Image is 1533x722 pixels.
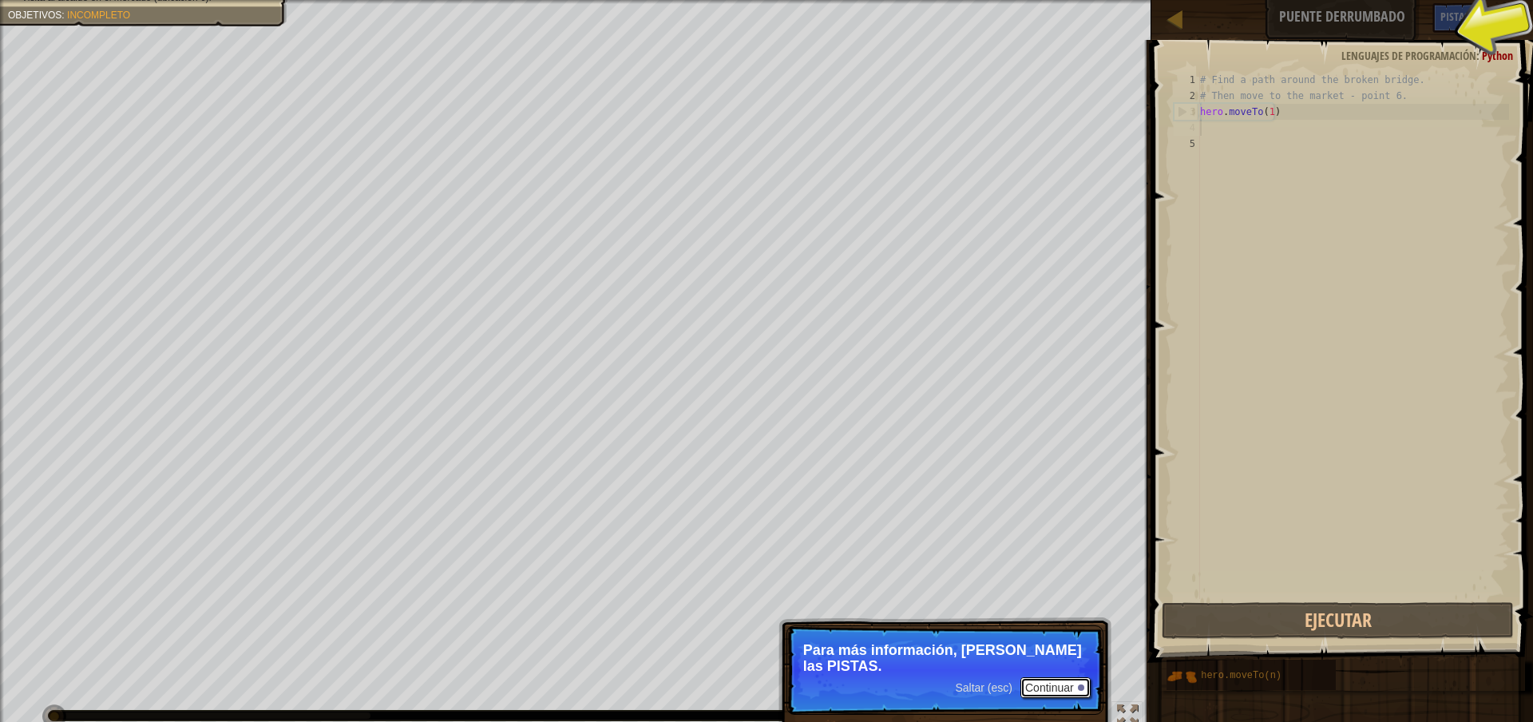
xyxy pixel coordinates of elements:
[1167,661,1197,692] img: portrait.png
[1476,48,1482,63] span: :
[1175,104,1200,120] div: 3
[1482,48,1513,63] span: Python
[8,10,61,21] span: Objetivos
[1174,136,1200,152] div: 5
[1162,602,1514,639] button: Ejecutar
[1174,120,1200,136] div: 4
[1174,88,1200,104] div: 2
[1440,9,1469,24] span: Pistas
[1174,72,1200,88] div: 1
[955,681,1012,694] span: Saltar (esc)
[1201,670,1281,681] span: hero.moveTo(n)
[1020,677,1091,698] button: Continuar
[61,10,67,21] span: :
[67,10,130,21] span: Incompleto
[803,642,1087,674] p: Para más información, [PERSON_NAME] las PISTAS.
[1341,48,1476,63] span: Lenguajes de programación
[1485,3,1525,41] button: Mostrar menú de juego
